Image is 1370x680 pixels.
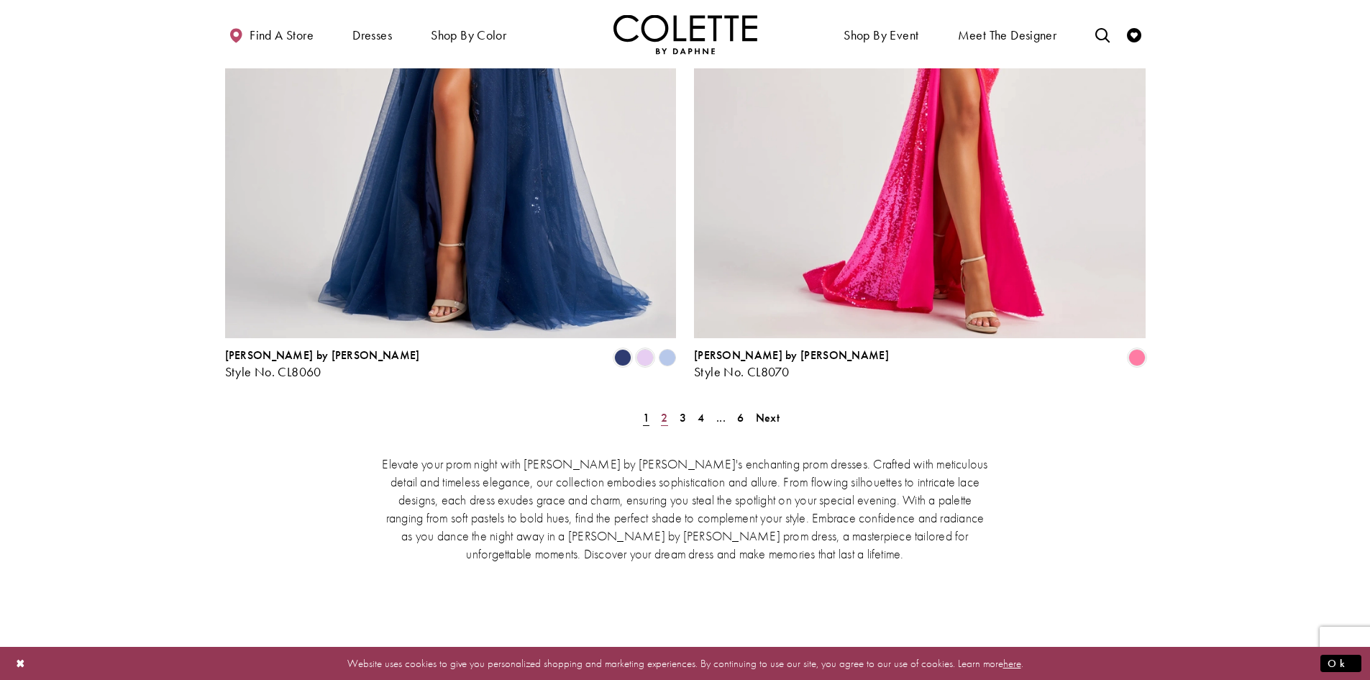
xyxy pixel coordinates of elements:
[712,407,730,428] a: ...
[225,348,420,363] span: [PERSON_NAME] by [PERSON_NAME]
[752,407,784,428] a: Next Page
[733,407,748,428] a: Page 6
[614,349,631,366] i: Navy Blue
[659,349,676,366] i: Bluebell
[250,28,314,42] span: Find a store
[1320,654,1361,672] button: Submit Dialog
[1003,656,1021,670] a: here
[661,410,667,425] span: 2
[657,407,672,428] a: Page 2
[716,410,726,425] span: ...
[380,455,991,563] p: Elevate your prom night with [PERSON_NAME] by [PERSON_NAME]'s enchanting prom dresses. Crafted wi...
[1092,14,1113,54] a: Toggle search
[694,363,789,380] span: Style No. CL8070
[431,28,506,42] span: Shop by color
[756,410,780,425] span: Next
[643,410,649,425] span: 1
[1128,349,1146,366] i: Cotton Candy
[675,407,690,428] a: Page 3
[225,363,321,380] span: Style No. CL8060
[225,349,420,379] div: Colette by Daphne Style No. CL8060
[694,348,889,363] span: [PERSON_NAME] by [PERSON_NAME]
[737,410,744,425] span: 6
[844,28,918,42] span: Shop By Event
[225,14,317,54] a: Find a store
[680,410,686,425] span: 3
[639,407,654,428] span: Current Page
[958,28,1057,42] span: Meet the designer
[694,349,889,379] div: Colette by Daphne Style No. CL8070
[1123,14,1145,54] a: Check Wishlist
[427,14,510,54] span: Shop by color
[954,14,1061,54] a: Meet the designer
[352,28,392,42] span: Dresses
[613,14,757,54] img: Colette by Daphne
[840,14,922,54] span: Shop By Event
[9,650,33,676] button: Close Dialog
[698,410,704,425] span: 4
[613,14,757,54] a: Visit Home Page
[693,407,708,428] a: Page 4
[104,653,1266,673] p: Website uses cookies to give you personalized shopping and marketing experiences. By continuing t...
[349,14,396,54] span: Dresses
[636,349,654,366] i: Lilac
